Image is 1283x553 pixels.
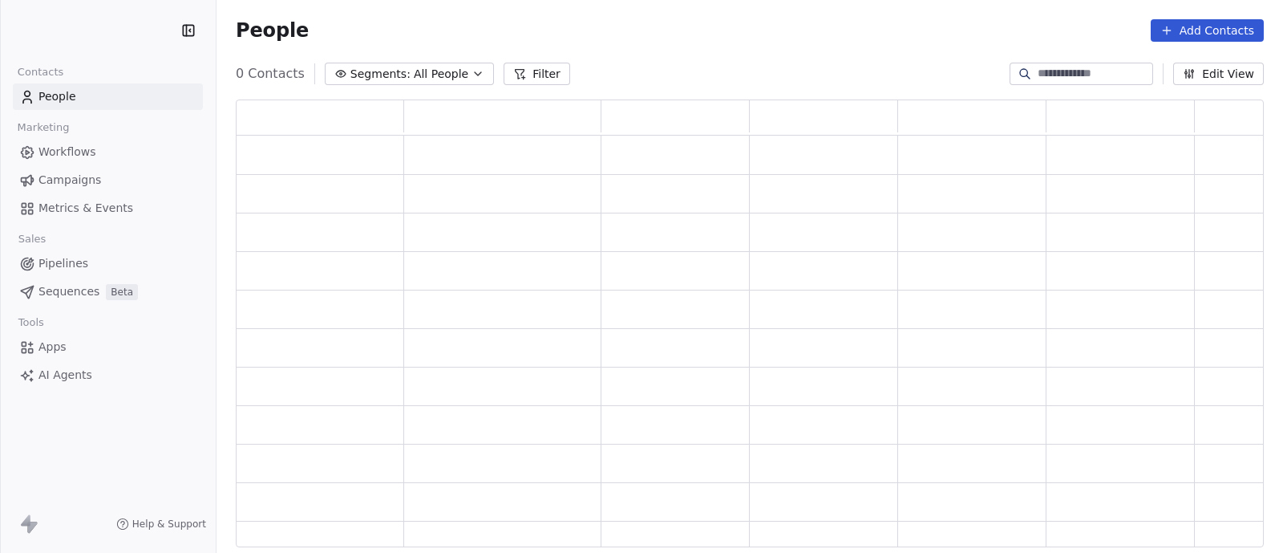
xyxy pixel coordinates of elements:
[38,367,92,384] span: AI Agents
[11,311,51,335] span: Tools
[13,250,203,277] a: Pipelines
[38,200,133,217] span: Metrics & Events
[106,284,138,300] span: Beta
[414,66,468,83] span: All People
[13,167,203,193] a: Campaigns
[236,64,305,83] span: 0 Contacts
[13,279,203,305] a: SequencesBeta
[132,518,206,531] span: Help & Support
[13,195,203,222] a: Metrics & Events
[38,172,101,189] span: Campaigns
[13,362,203,388] a: AI Agents
[13,334,203,360] a: Apps
[38,339,67,356] span: Apps
[10,116,76,140] span: Marketing
[11,227,53,251] span: Sales
[38,255,88,272] span: Pipelines
[504,63,570,85] button: Filter
[1151,19,1264,42] button: Add Contacts
[13,139,203,165] a: Workflows
[10,60,71,84] span: Contacts
[13,83,203,110] a: People
[236,18,309,43] span: People
[350,66,411,83] span: Segments:
[38,144,96,161] span: Workflows
[1173,63,1264,85] button: Edit View
[38,283,99,300] span: Sequences
[116,518,206,531] a: Help & Support
[38,88,76,105] span: People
